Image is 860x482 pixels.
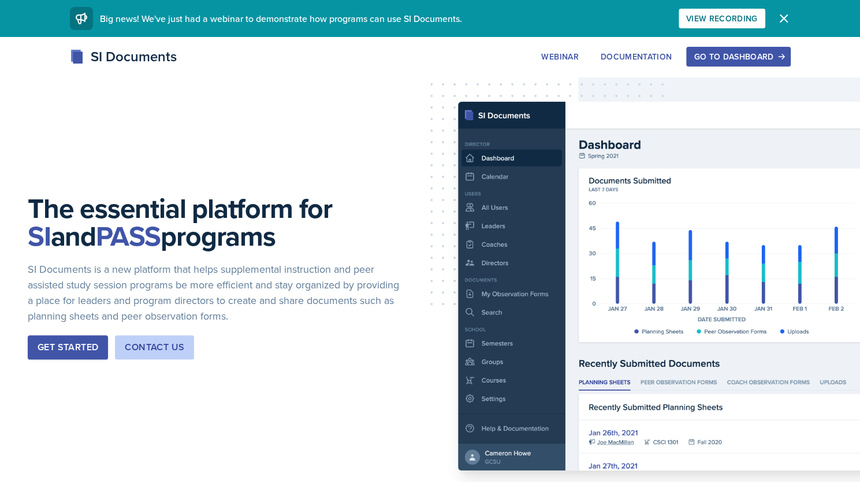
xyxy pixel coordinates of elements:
button: Go to Dashboard [686,47,790,66]
span: Big news! We've just had a webinar to demonstrate how programs can use SI Documents. [100,12,462,25]
div: Go to Dashboard [694,52,783,61]
div: Get Started [38,340,98,354]
div: Webinar [541,52,578,61]
div: Documentation [601,52,672,61]
div: SI Documents [70,46,177,67]
div: Contact Us [125,340,184,354]
button: Contact Us [115,335,194,359]
button: Webinar [534,47,586,66]
button: View Recording [679,9,765,28]
div: View Recording [686,14,758,23]
button: Documentation [593,47,680,66]
button: Get Started [28,335,108,359]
